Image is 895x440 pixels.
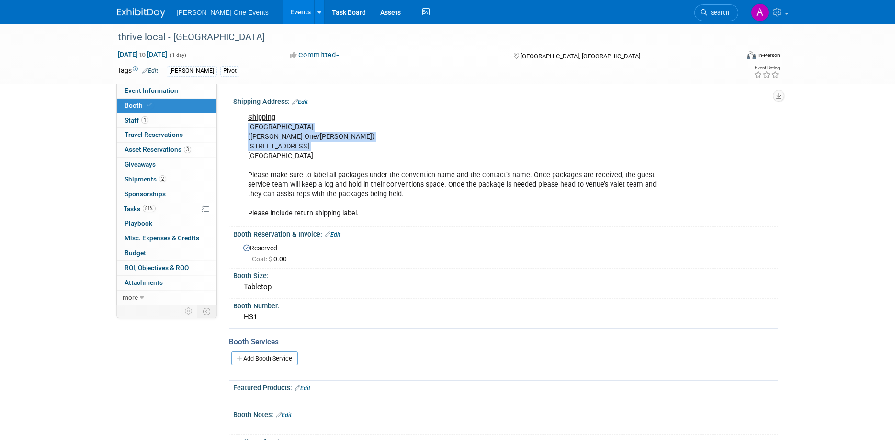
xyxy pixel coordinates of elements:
span: Giveaways [125,160,156,168]
a: Add Booth Service [231,351,298,365]
a: Giveaways [117,158,216,172]
div: Featured Products: [233,381,778,393]
a: Tasks81% [117,202,216,216]
span: Shipments [125,175,166,183]
span: Playbook [125,219,152,227]
div: Booth Notes: [233,407,778,420]
u: Shipping [248,113,275,122]
span: Search [707,9,729,16]
div: Pivot [220,66,239,76]
span: Booth [125,102,154,109]
a: Edit [292,99,308,105]
a: ROI, Objectives & ROO [117,261,216,275]
a: Edit [276,412,292,418]
a: Event Information [117,84,216,98]
div: thrive local - [GEOGRAPHIC_DATA] [114,29,724,46]
i: Booth reservation complete [147,102,152,108]
div: Booth Number: [233,299,778,311]
a: Misc. Expenses & Credits [117,231,216,246]
td: Personalize Event Tab Strip [181,305,197,317]
span: 81% [143,205,156,212]
img: Format-Inperson.png [747,51,756,59]
div: Booth Services [229,337,778,347]
a: Edit [325,231,340,238]
a: Edit [295,385,310,392]
span: to [138,51,147,58]
a: Edit [142,68,158,74]
a: Travel Reservations [117,128,216,142]
img: ExhibitDay [117,8,165,18]
div: HS1 [240,310,771,325]
div: [GEOGRAPHIC_DATA] ([PERSON_NAME] One/[PERSON_NAME]) [STREET_ADDRESS] [GEOGRAPHIC_DATA] Please mak... [241,108,673,224]
span: [DATE] [DATE] [117,50,168,59]
a: Budget [117,246,216,260]
span: [GEOGRAPHIC_DATA], [GEOGRAPHIC_DATA] [521,53,640,60]
span: Event Information [125,87,178,94]
span: Sponsorships [125,190,166,198]
a: Search [694,4,738,21]
div: Event Format [682,50,781,64]
span: Budget [125,249,146,257]
span: Cost: $ [252,255,273,263]
span: 3 [184,146,191,153]
td: Toggle Event Tabs [197,305,216,317]
a: Attachments [117,276,216,290]
a: Sponsorships [117,187,216,202]
span: (1 day) [169,52,186,58]
div: Reserved [240,241,771,264]
a: Asset Reservations3 [117,143,216,157]
span: Asset Reservations [125,146,191,153]
span: 2 [159,175,166,182]
span: ROI, Objectives & ROO [125,264,189,271]
a: Booth [117,99,216,113]
div: Shipping Address: [233,94,778,107]
div: Event Rating [754,66,780,70]
a: Staff1 [117,113,216,128]
button: Committed [286,50,343,60]
span: [PERSON_NAME] One Events [177,9,269,16]
div: Booth Reservation & Invoice: [233,227,778,239]
div: In-Person [758,52,780,59]
span: Staff [125,116,148,124]
img: Amanda Bartschi [751,3,769,22]
div: Tabletop [240,280,771,294]
a: more [117,291,216,305]
a: Playbook [117,216,216,231]
span: Tasks [124,205,156,213]
div: [PERSON_NAME] [167,66,217,76]
span: more [123,293,138,301]
td: Tags [117,66,158,77]
span: 0.00 [252,255,291,263]
a: Shipments2 [117,172,216,187]
span: Misc. Expenses & Credits [125,234,199,242]
span: Travel Reservations [125,131,183,138]
span: Attachments [125,279,163,286]
span: 1 [141,116,148,124]
div: Booth Size: [233,269,778,281]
